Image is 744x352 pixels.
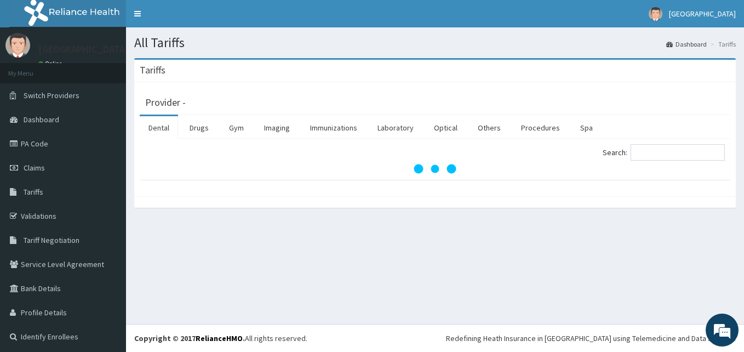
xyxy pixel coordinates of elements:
a: Dashboard [666,39,707,49]
img: User Image [649,7,662,21]
span: Switch Providers [24,90,79,100]
span: Tariffs [24,187,43,197]
footer: All rights reserved. [126,324,744,352]
a: Online [38,60,65,67]
h3: Tariffs [140,65,165,75]
a: RelianceHMO [196,333,243,343]
h3: Provider - [145,98,186,107]
a: Gym [220,116,253,139]
span: Tariff Negotiation [24,235,79,245]
a: Imaging [255,116,299,139]
span: Claims [24,163,45,173]
a: Laboratory [369,116,422,139]
div: Redefining Heath Insurance in [GEOGRAPHIC_DATA] using Telemedicine and Data Science! [446,333,736,344]
a: Spa [571,116,602,139]
p: [GEOGRAPHIC_DATA] [38,44,129,54]
label: Search: [603,144,725,161]
a: Dental [140,116,178,139]
img: User Image [5,33,30,58]
span: Dashboard [24,115,59,124]
a: Immunizations [301,116,366,139]
li: Tariffs [708,39,736,49]
strong: Copyright © 2017 . [134,333,245,343]
a: Drugs [181,116,218,139]
span: [GEOGRAPHIC_DATA] [669,9,736,19]
a: Optical [425,116,466,139]
a: Others [469,116,510,139]
h1: All Tariffs [134,36,736,50]
input: Search: [631,144,725,161]
a: Procedures [512,116,569,139]
svg: audio-loading [413,147,457,191]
